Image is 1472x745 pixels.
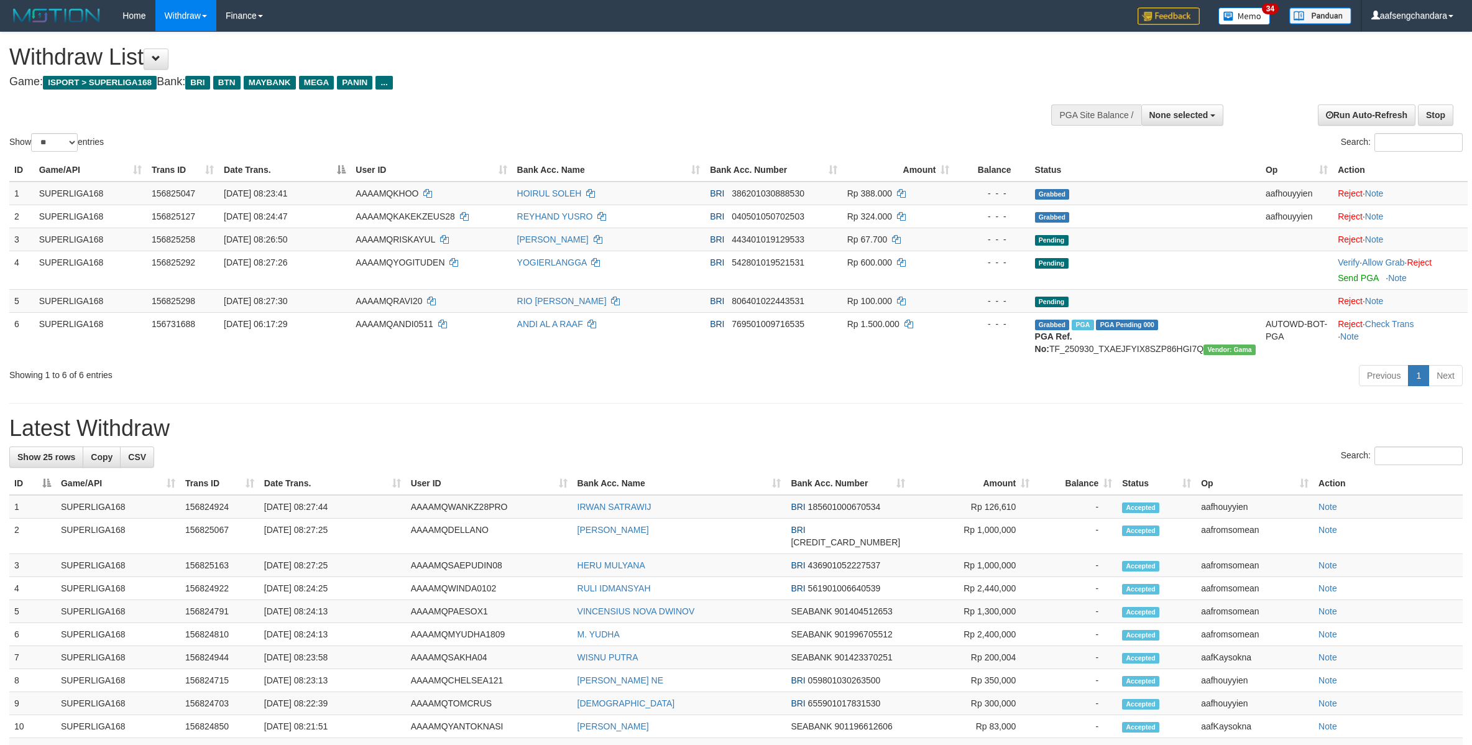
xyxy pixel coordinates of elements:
td: SUPERLIGA168 [34,251,147,289]
td: [DATE] 08:27:44 [259,495,406,519]
span: MAYBANK [244,76,296,90]
a: WISNU PUTRA [577,652,638,662]
span: SEABANK [791,606,832,616]
span: BRI [791,525,805,535]
td: [DATE] 08:21:51 [259,715,406,738]
td: 2 [9,519,56,554]
span: BRI [791,698,805,708]
a: Reject [1338,319,1363,329]
a: Reject [1338,234,1363,244]
td: 5 [9,600,56,623]
a: [PERSON_NAME] [577,721,649,731]
span: 156825127 [152,211,195,221]
span: Copy 436901052227537 to clipboard [808,560,881,570]
td: TF_250930_TXAEJFYIX8SZP86HGI7Q [1030,312,1261,360]
a: Note [1365,211,1384,221]
span: [DATE] 06:17:29 [224,319,287,329]
td: 156824924 [180,495,259,519]
span: Accepted [1122,584,1159,595]
span: 156825047 [152,188,195,198]
td: 5 [9,289,34,312]
a: M. YUDHA [577,629,620,639]
td: Rp 200,004 [910,646,1034,669]
th: Status [1030,159,1261,182]
span: BRI [185,76,209,90]
td: SUPERLIGA168 [34,228,147,251]
span: Copy 769501009716535 to clipboard [732,319,804,329]
a: Note [1318,606,1337,616]
span: Copy 059801030263500 to clipboard [808,675,881,685]
a: Previous [1359,365,1409,386]
a: Reject [1338,296,1363,306]
div: - - - [959,256,1024,269]
a: Note [1318,652,1337,662]
a: HOIRUL SOLEH [517,188,582,198]
a: Next [1428,365,1463,386]
td: AAAAMQTOMCRUS [406,692,573,715]
td: aafhouyyien [1196,495,1313,519]
span: Accepted [1122,699,1159,710]
td: 156824850 [180,715,259,738]
td: [DATE] 08:24:25 [259,577,406,600]
td: 156824922 [180,577,259,600]
td: 7 [9,646,56,669]
span: BRI [710,234,724,244]
span: ISPORT > SUPERLIGA168 [43,76,157,90]
td: Rp 2,440,000 [910,577,1034,600]
th: Bank Acc. Name: activate to sort column ascending [573,472,786,495]
span: 156825292 [152,257,195,267]
td: AAAAMQSAEPUDIN08 [406,554,573,577]
td: 156825163 [180,554,259,577]
span: Grabbed [1035,189,1070,200]
span: Accepted [1122,561,1159,571]
td: AAAAMQCHELSEA121 [406,669,573,692]
td: SUPERLIGA168 [34,205,147,228]
td: SUPERLIGA168 [56,577,180,600]
span: Rp 67.700 [847,234,888,244]
span: Copy 185601000670534 to clipboard [808,502,881,512]
td: · [1333,182,1468,205]
span: BRI [791,583,805,593]
td: 156824944 [180,646,259,669]
span: [DATE] 08:27:26 [224,257,287,267]
a: 1 [1408,365,1429,386]
th: Game/API: activate to sort column ascending [56,472,180,495]
a: RULI IDMANSYAH [577,583,651,593]
td: 9 [9,692,56,715]
td: - [1034,495,1117,519]
span: Pending [1035,297,1069,307]
td: · [1333,228,1468,251]
td: - [1034,519,1117,554]
td: Rp 350,000 [910,669,1034,692]
a: Reject [1407,257,1432,267]
th: Bank Acc. Name: activate to sort column ascending [512,159,706,182]
th: Amount: activate to sort column ascending [910,472,1034,495]
td: - [1034,692,1117,715]
td: aafromsomean [1196,623,1313,646]
span: Copy [91,452,113,462]
td: 4 [9,577,56,600]
td: [DATE] 08:24:13 [259,600,406,623]
td: AAAAMQPAESOX1 [406,600,573,623]
td: AAAAMQSAKHA04 [406,646,573,669]
span: Rp 600.000 [847,257,892,267]
span: Rp 324.000 [847,211,892,221]
th: Status: activate to sort column ascending [1117,472,1196,495]
span: Accepted [1122,676,1159,687]
td: - [1034,577,1117,600]
a: Copy [83,447,121,468]
td: SUPERLIGA168 [56,519,180,554]
span: Copy 561901006640539 to clipboard [808,583,881,593]
span: Copy 443401019129533 to clipboard [732,234,804,244]
span: 34 [1262,3,1279,14]
td: SUPERLIGA168 [56,646,180,669]
a: CSV [120,447,154,468]
td: · [1333,205,1468,228]
input: Search: [1374,447,1463,465]
td: [DATE] 08:27:25 [259,554,406,577]
span: Copy 655901017831530 to clipboard [808,698,881,708]
img: Button%20Memo.svg [1218,7,1271,25]
span: MEGA [299,76,334,90]
a: Reject [1338,211,1363,221]
th: User ID: activate to sort column ascending [406,472,573,495]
